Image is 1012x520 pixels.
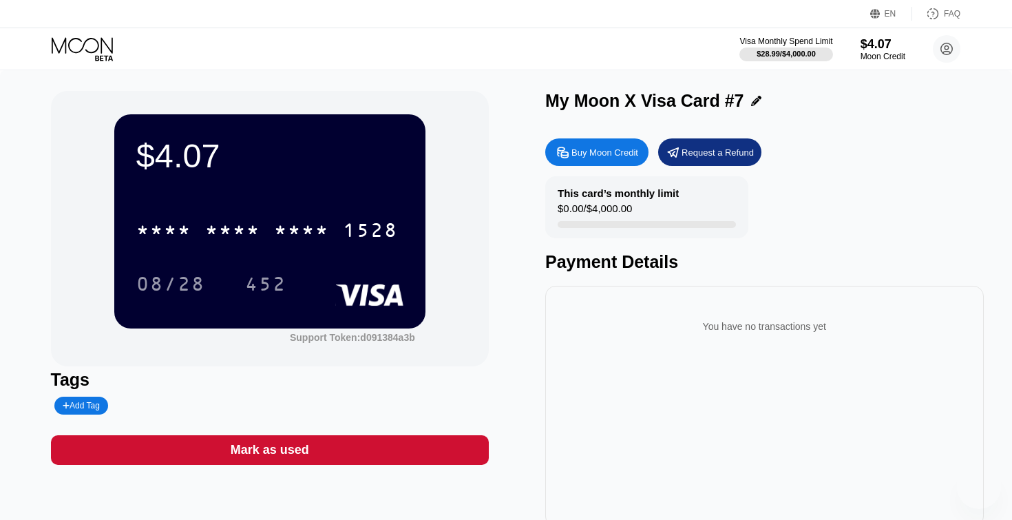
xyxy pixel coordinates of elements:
div: $28.99 / $4,000.00 [757,50,816,58]
div: Payment Details [545,252,984,272]
div: Buy Moon Credit [571,147,638,158]
div: EN [885,9,896,19]
div: 452 [235,267,297,301]
div: Support Token: d091384a3b [290,332,415,343]
div: You have no transactions yet [556,307,973,346]
div: Mark as used [231,442,309,458]
div: Tags [51,370,489,390]
div: EN [870,7,912,21]
div: Moon Credit [861,52,905,61]
div: This card’s monthly limit [558,187,679,199]
div: 08/28 [126,267,215,301]
div: 1528 [343,221,398,243]
iframe: Button to launch messaging window [957,465,1001,509]
div: Buy Moon Credit [545,138,649,166]
div: Add Tag [54,397,108,415]
div: 08/28 [136,275,205,297]
div: Support Token:d091384a3b [290,332,415,343]
div: 452 [245,275,286,297]
div: FAQ [912,7,960,21]
div: $0.00 / $4,000.00 [558,202,632,221]
div: FAQ [944,9,960,19]
div: My Moon X Visa Card #7 [545,91,744,111]
div: Mark as used [51,435,489,465]
div: Request a Refund [682,147,754,158]
div: Add Tag [63,401,100,410]
div: Visa Monthly Spend Limit [739,37,832,46]
div: Request a Refund [658,138,761,166]
div: $4.07 [136,136,403,175]
div: $4.07 [861,37,905,52]
div: $4.07Moon Credit [861,37,905,61]
div: Visa Monthly Spend Limit$28.99/$4,000.00 [739,37,832,61]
